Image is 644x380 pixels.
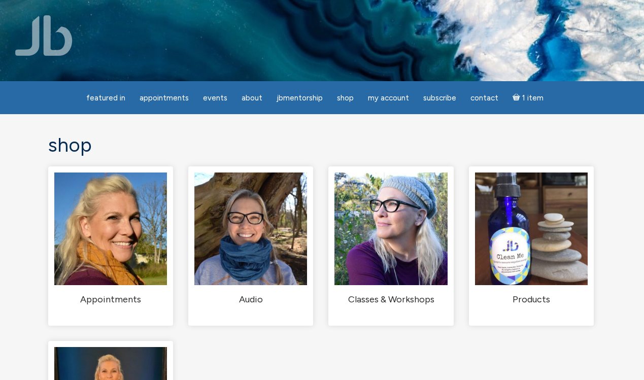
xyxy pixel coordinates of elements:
[362,88,415,108] a: My Account
[368,93,409,102] span: My Account
[235,88,268,108] a: About
[417,88,462,108] a: Subscribe
[334,172,447,285] img: Classes & Workshops
[331,88,360,108] a: Shop
[475,172,588,306] a: Visit product category Products
[464,88,504,108] a: Contact
[197,88,233,108] a: Events
[194,172,307,285] img: Audio
[133,88,195,108] a: Appointments
[334,294,447,305] h2: Classes & Workshops
[140,93,189,102] span: Appointments
[475,172,588,285] img: Products
[80,88,131,108] a: featured in
[203,93,227,102] span: Events
[277,93,323,102] span: JBMentorship
[48,134,596,156] h1: Shop
[86,93,125,102] span: featured in
[54,172,167,306] a: Visit product category Appointments
[337,93,354,102] span: Shop
[54,172,167,285] img: Appointments
[194,172,307,306] a: Visit product category Audio
[334,172,447,306] a: Visit product category Classes & Workshops
[15,15,73,56] img: Jamie Butler. The Everyday Medium
[475,294,588,305] h2: Products
[194,294,307,305] h2: Audio
[242,93,262,102] span: About
[522,94,544,102] span: 1 item
[470,93,498,102] span: Contact
[513,93,522,102] i: Cart
[270,88,329,108] a: JBMentorship
[506,87,550,108] a: Cart1 item
[423,93,456,102] span: Subscribe
[54,294,167,305] h2: Appointments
